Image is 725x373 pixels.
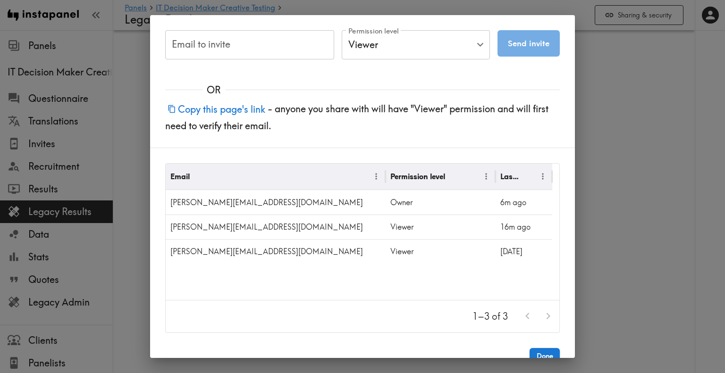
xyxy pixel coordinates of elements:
[166,239,386,264] div: brent@myriadmedia.net
[536,169,550,184] button: Menu
[166,190,386,215] div: casey@myriadmedia.net
[530,348,560,364] button: Done
[500,247,523,256] span: [DATE]
[390,172,445,181] div: Permission level
[342,30,490,59] div: Viewer
[500,198,526,207] span: 6m ago
[497,30,560,57] button: Send invite
[165,99,268,119] button: Copy this page's link
[446,169,461,184] button: Sort
[500,172,520,181] div: Last Viewed
[369,169,384,184] button: Menu
[472,310,508,323] p: 1–3 of 3
[202,83,225,97] span: OR
[191,169,205,184] button: Sort
[150,97,575,148] div: - anyone you share with will have "Viewer" permission and will first need to verify their email.
[348,26,399,36] label: Permission level
[166,215,386,239] div: chris@myriad.video
[386,190,496,215] div: Owner
[386,239,496,264] div: Viewer
[500,222,531,232] span: 16m ago
[521,169,536,184] button: Sort
[479,169,494,184] button: Menu
[386,215,496,239] div: Viewer
[170,172,190,181] div: Email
